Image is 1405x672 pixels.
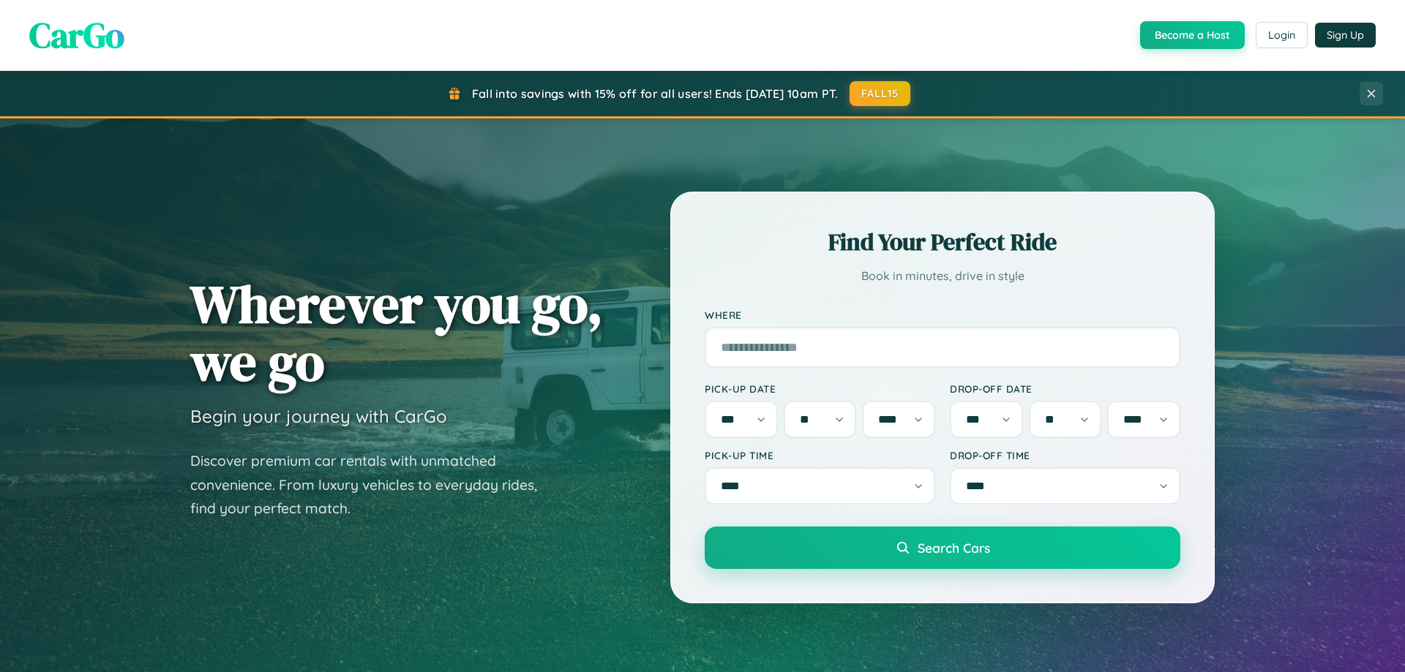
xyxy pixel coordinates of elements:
span: CarGo [29,11,124,59]
button: Become a Host [1140,21,1245,49]
label: Pick-up Date [705,382,935,395]
span: Fall into savings with 15% off for all users! Ends [DATE] 10am PT. [472,86,839,101]
h2: Find Your Perfect Ride [705,226,1180,258]
label: Where [705,309,1180,321]
button: Sign Up [1315,23,1376,48]
label: Pick-up Time [705,449,935,461]
h1: Wherever you go, we go [190,275,603,390]
button: FALL15 [850,81,911,106]
label: Drop-off Time [950,449,1180,461]
p: Discover premium car rentals with unmatched convenience. From luxury vehicles to everyday rides, ... [190,449,556,521]
button: Search Cars [705,526,1180,569]
span: Search Cars [918,540,990,556]
h3: Begin your journey with CarGo [190,405,447,427]
label: Drop-off Date [950,382,1180,395]
p: Book in minutes, drive in style [705,265,1180,287]
button: Login [1256,22,1308,48]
